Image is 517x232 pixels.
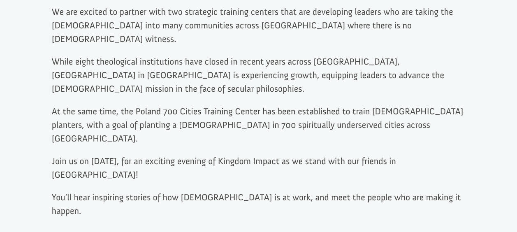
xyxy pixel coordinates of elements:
button: Donate [116,16,153,31]
strong: Builders International: Foundation [19,25,98,31]
span: We are excited to partner with two strategic training centers that are developing leaders who are... [52,6,453,44]
span: At the same time, the Poland 700 Cities Training Center has been established to train [DEMOGRAPHI... [52,106,464,144]
img: emoji balloon [15,17,21,24]
span: While eight theological institutions have closed in recent years across [GEOGRAPHIC_DATA], [GEOGR... [52,56,444,94]
div: [PERSON_NAME] donated $100 [15,8,113,25]
span: You’ll hear inspiring stories of how [DEMOGRAPHIC_DATA] is at work, and meet the people who are m... [52,192,461,216]
span: Join us on [DATE], for an exciting evening of Kingdom Impact as we stand with our friends in [GEO... [52,155,396,180]
img: US.png [15,33,21,39]
span: Nixa , [GEOGRAPHIC_DATA] [22,33,82,39]
div: to [15,26,113,31]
